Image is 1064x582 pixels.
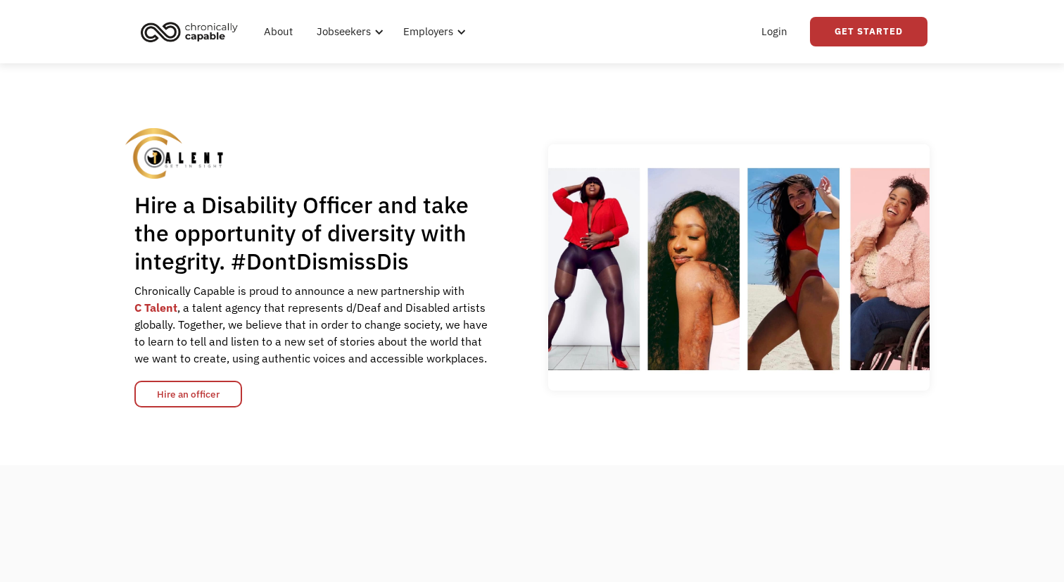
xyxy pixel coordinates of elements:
[753,9,796,54] a: Login
[308,9,388,54] div: Jobseekers
[403,23,453,40] div: Employers
[395,9,470,54] div: Employers
[134,191,493,275] h1: Hire a Disability Officer and take the opportunity of diversity with integrity. #DontDismissDis
[317,23,371,40] div: Jobseekers
[810,17,927,46] a: Get Started
[134,381,242,407] a: Hire an officer
[255,9,301,54] a: About
[134,282,493,367] div: Chronically Capable is proud to announce a new partnership with ‍ , a talent agency that represen...
[134,301,177,315] a: C Talent
[137,16,248,47] a: home
[137,16,242,47] img: Chronically Capable logo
